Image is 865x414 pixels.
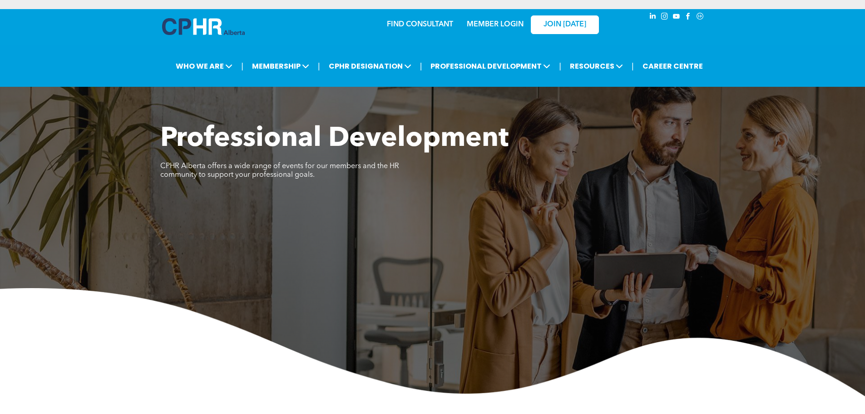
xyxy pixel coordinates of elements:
[544,20,586,29] span: JOIN [DATE]
[387,21,453,28] a: FIND CONSULTANT
[241,57,243,75] li: |
[160,163,399,179] span: CPHR Alberta offers a wide range of events for our members and the HR community to support your p...
[632,57,634,75] li: |
[467,21,524,28] a: MEMBER LOGIN
[162,18,245,35] img: A blue and white logo for cp alberta
[420,57,422,75] li: |
[249,58,312,75] span: MEMBERSHIP
[640,58,706,75] a: CAREER CENTRE
[428,58,553,75] span: PROFESSIONAL DEVELOPMENT
[695,11,705,24] a: Social network
[559,57,561,75] li: |
[648,11,658,24] a: linkedin
[567,58,626,75] span: RESOURCES
[326,58,414,75] span: CPHR DESIGNATION
[160,125,509,153] span: Professional Development
[173,58,235,75] span: WHO WE ARE
[531,15,599,34] a: JOIN [DATE]
[672,11,682,24] a: youtube
[660,11,670,24] a: instagram
[683,11,693,24] a: facebook
[318,57,320,75] li: |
